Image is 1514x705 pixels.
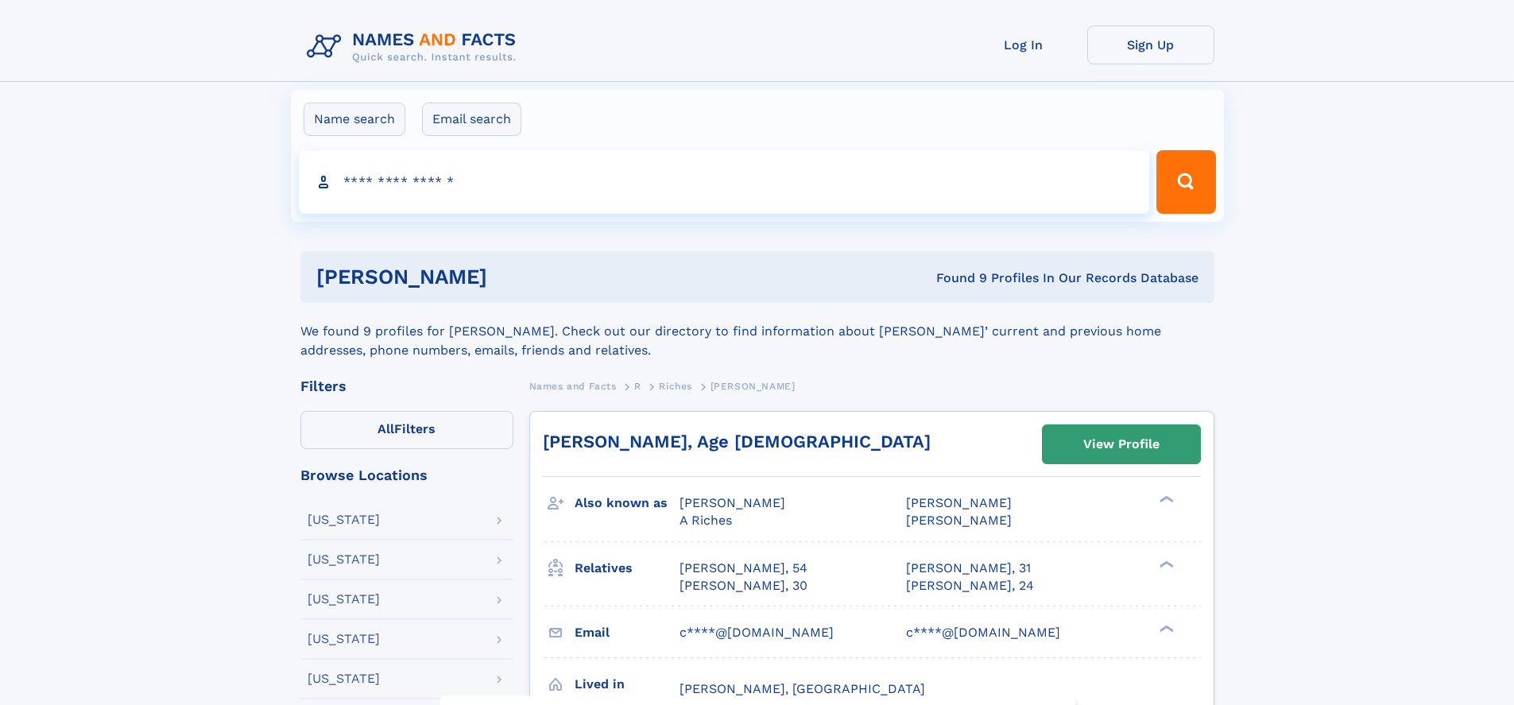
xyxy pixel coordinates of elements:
[378,421,394,436] span: All
[711,381,796,392] span: [PERSON_NAME]
[299,150,1150,214] input: search input
[1156,494,1175,505] div: ❯
[529,376,617,396] a: Names and Facts
[906,513,1012,528] span: [PERSON_NAME]
[300,379,513,393] div: Filters
[308,672,380,685] div: [US_STATE]
[960,25,1087,64] a: Log In
[543,432,931,451] a: [PERSON_NAME], Age [DEMOGRAPHIC_DATA]
[575,619,680,646] h3: Email
[659,381,692,392] span: Riches
[304,103,405,136] label: Name search
[1043,425,1200,463] a: View Profile
[634,381,641,392] span: R
[300,411,513,449] label: Filters
[300,25,529,68] img: Logo Names and Facts
[906,560,1031,577] a: [PERSON_NAME], 31
[308,553,380,566] div: [US_STATE]
[308,513,380,526] div: [US_STATE]
[680,495,785,510] span: [PERSON_NAME]
[575,555,680,582] h3: Relatives
[1156,150,1215,214] button: Search Button
[575,671,680,698] h3: Lived in
[659,376,692,396] a: Riches
[1083,426,1160,463] div: View Profile
[680,681,925,696] span: [PERSON_NAME], [GEOGRAPHIC_DATA]
[1156,559,1175,569] div: ❯
[316,267,712,287] h1: [PERSON_NAME]
[680,577,807,595] a: [PERSON_NAME], 30
[308,633,380,645] div: [US_STATE]
[906,577,1034,595] a: [PERSON_NAME], 24
[680,513,732,528] span: A Riches
[906,495,1012,510] span: [PERSON_NAME]
[308,593,380,606] div: [US_STATE]
[711,269,1198,287] div: Found 9 Profiles In Our Records Database
[680,560,807,577] a: [PERSON_NAME], 54
[422,103,521,136] label: Email search
[634,376,641,396] a: R
[575,490,680,517] h3: Also known as
[1087,25,1214,64] a: Sign Up
[300,303,1214,360] div: We found 9 profiles for [PERSON_NAME]. Check out our directory to find information about [PERSON_...
[300,468,513,482] div: Browse Locations
[1156,623,1175,633] div: ❯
